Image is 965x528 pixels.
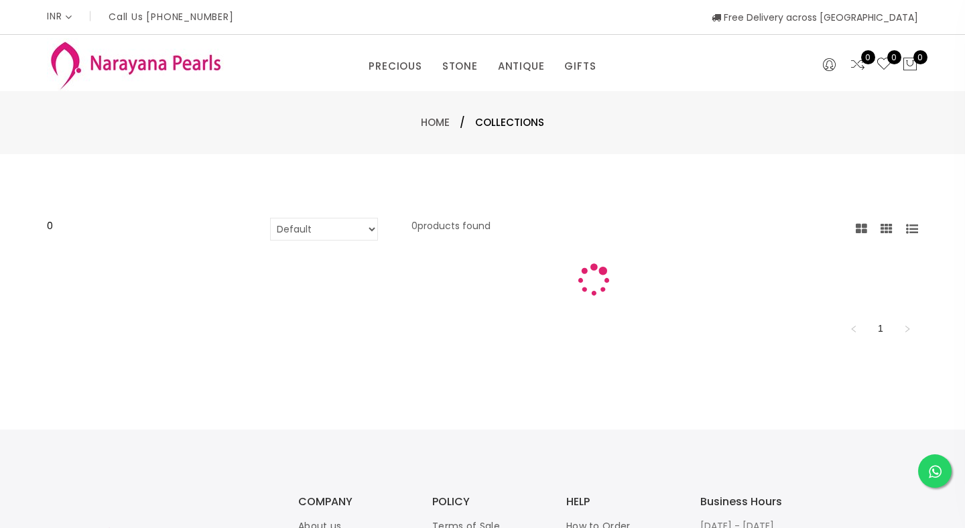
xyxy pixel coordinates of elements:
[903,325,911,333] span: right
[566,497,673,507] h3: HELP
[411,218,491,241] p: 0 products found
[432,497,539,507] h3: POLICY
[902,56,918,74] button: 0
[843,318,864,339] li: Previous Page
[871,318,891,338] a: 1
[843,318,864,339] button: left
[861,50,875,64] span: 0
[700,497,808,507] h3: Business Hours
[109,12,234,21] p: Call Us [PHONE_NUMBER]
[897,318,918,339] button: right
[421,115,450,129] a: Home
[460,115,465,131] span: /
[298,497,405,507] h3: COMPANY
[897,318,918,339] li: Next Page
[712,11,918,24] span: Free Delivery across [GEOGRAPHIC_DATA]
[47,218,230,234] div: 0
[870,318,891,339] li: 1
[913,50,927,64] span: 0
[876,56,892,74] a: 0
[498,56,545,76] a: ANTIQUE
[887,50,901,64] span: 0
[564,56,596,76] a: GIFTS
[442,56,478,76] a: STONE
[369,56,422,76] a: PRECIOUS
[850,56,866,74] a: 0
[475,115,544,131] span: Collections
[850,325,858,333] span: left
